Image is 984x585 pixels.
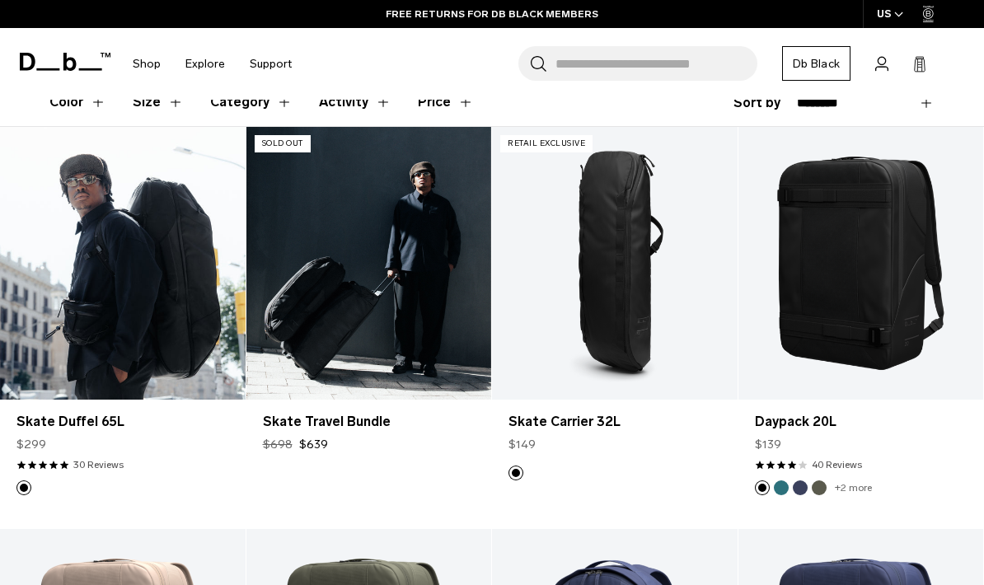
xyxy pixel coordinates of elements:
[755,436,781,453] span: $139
[120,28,304,100] nav: Main Navigation
[418,78,474,126] button: Toggle Price
[812,480,827,495] button: Moss Green
[508,436,536,453] span: $149
[508,412,721,432] a: Skate Carrier 32L
[73,457,124,472] a: 30 reviews
[49,78,106,126] button: Toggle Filter
[738,127,984,400] a: Daypack 20L
[263,412,476,432] a: Skate Travel Bundle
[500,135,593,152] p: retail exclusive
[255,135,311,152] p: Sold Out
[133,35,161,93] a: Shop
[263,436,293,453] s: $698
[812,457,862,472] a: 40 reviews
[755,480,770,495] button: Black Out
[16,436,46,453] span: $299
[508,466,523,480] button: Black Out
[782,46,850,81] a: Db Black
[492,127,738,400] a: Skate Carrier 32L
[246,127,492,400] a: Skate Travel Bundle
[793,480,808,495] button: Blue Hour
[774,480,789,495] button: Midnight Teal
[133,78,184,126] button: Toggle Filter
[755,412,968,432] a: Daypack 20L
[210,78,293,126] button: Toggle Filter
[185,35,225,93] a: Explore
[386,7,598,21] a: FREE RETURNS FOR DB BLACK MEMBERS
[835,482,872,494] a: +2 more
[319,78,391,126] button: Toggle Filter
[16,412,229,432] a: Skate Duffel 65L
[299,436,328,453] span: $639
[16,480,31,495] button: Black Out
[250,35,292,93] a: Support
